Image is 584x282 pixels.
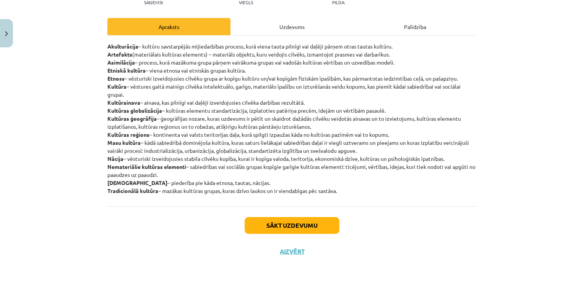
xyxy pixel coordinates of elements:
strong: Kultūras globalizācija [107,107,162,114]
strong: Etnoss [107,75,125,82]
button: Aizvērt [277,248,307,255]
strong: [DEMOGRAPHIC_DATA] [107,179,167,186]
strong: Nemateriālie kultūras elementi [107,163,186,170]
strong: Akulturācija [107,43,138,50]
img: icon-close-lesson-0947bae3869378f0d4975bcd49f059093ad1ed9edebbc8119c70593378902aed.svg [5,31,8,36]
strong: Etniskā kultūra [107,67,146,74]
div: Uzdevums [230,18,354,35]
strong: Kultūras ģeogrāfija [107,115,157,122]
strong: Artefakts [107,51,132,58]
div: Apraksts [107,18,230,35]
strong: Masu kultūra [107,139,141,146]
strong: Kultūrainava [107,99,140,106]
button: Sākt uzdevumu [245,217,339,234]
strong: Nācija [107,155,123,162]
strong: Asimilācija [107,59,135,66]
strong: Tradicionālā kultūra [107,187,158,194]
strong: Kultūra [107,83,127,90]
p: – kultūru savstarpējās mijiedarbības process, kurā viena tauta pilnīgi vai daļēji pārņem otras ta... [107,42,477,195]
div: Palīdzība [354,18,477,35]
strong: Kultūras reģions [107,131,149,138]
